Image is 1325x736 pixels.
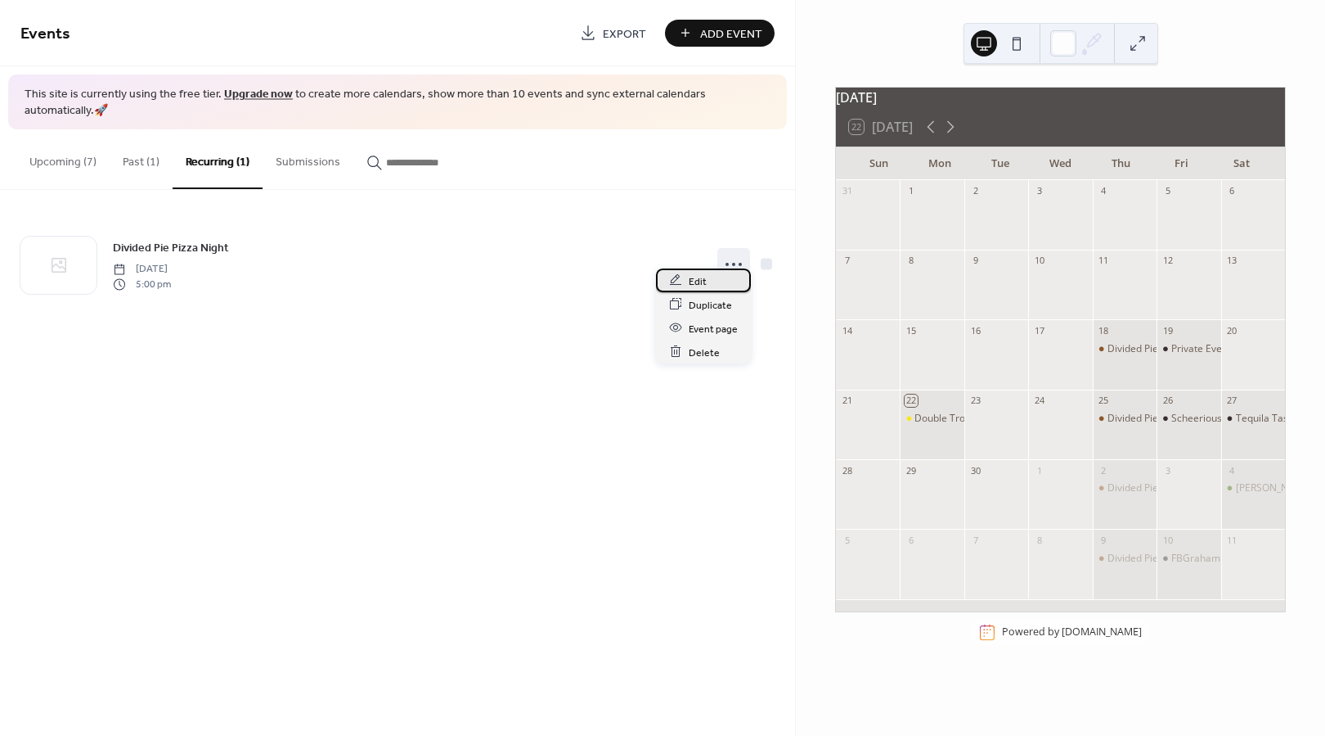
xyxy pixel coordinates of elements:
[1161,395,1174,407] div: 26
[900,412,963,426] div: Double Trouble Trivia Night
[910,147,970,180] div: Mon
[969,185,981,197] div: 2
[16,129,110,187] button: Upcoming (7)
[905,185,917,197] div: 1
[1157,412,1220,426] div: Scheeriously Live Set
[1098,324,1110,336] div: 18
[1161,324,1174,336] div: 19
[969,324,981,336] div: 16
[1151,147,1211,180] div: Fri
[1221,481,1285,495] div: David Tipton Live Set
[1161,464,1174,476] div: 3
[836,88,1285,107] div: [DATE]
[1211,147,1272,180] div: Sat
[1161,185,1174,197] div: 5
[1161,534,1174,546] div: 10
[113,277,171,291] span: 5:00 pm
[841,185,853,197] div: 31
[1031,147,1091,180] div: Wed
[1226,255,1238,267] div: 13
[1033,185,1045,197] div: 3
[1107,481,1211,495] div: Divided Pie Pizza Night
[1093,552,1157,566] div: Divided Pie Pizza Night
[905,464,917,476] div: 29
[914,412,1040,426] div: Double Trouble Trivia Night
[970,147,1031,180] div: Tue
[1226,185,1238,197] div: 6
[1107,412,1211,426] div: Divided Pie Pizza Night
[841,255,853,267] div: 7
[1098,395,1110,407] div: 25
[113,262,171,277] span: [DATE]
[1157,342,1220,356] div: Private Event
[1226,395,1238,407] div: 27
[1226,324,1238,336] div: 20
[1221,412,1285,426] div: Tequila Tasting Event
[1161,255,1174,267] div: 12
[224,84,293,106] a: Upgrade now
[1033,464,1045,476] div: 1
[173,129,263,189] button: Recurring (1)
[1098,255,1110,267] div: 11
[1033,534,1045,546] div: 8
[1107,342,1211,356] div: Divided Pie Pizza Night
[905,255,917,267] div: 8
[263,129,353,187] button: Submissions
[603,25,646,43] span: Export
[841,534,853,546] div: 5
[905,324,917,336] div: 15
[905,534,917,546] div: 6
[1098,464,1110,476] div: 2
[689,273,707,290] span: Edit
[1157,552,1220,566] div: FBGraham Live Set
[1090,147,1151,180] div: Thu
[700,25,762,43] span: Add Event
[113,240,229,257] span: Divided Pie Pizza Night
[841,395,853,407] div: 21
[1226,464,1238,476] div: 4
[1033,395,1045,407] div: 24
[1171,552,1258,566] div: FBGraham Live Set
[689,344,720,361] span: Delete
[849,147,910,180] div: Sun
[1171,412,1267,426] div: Scheeriously Live Set
[568,20,658,47] a: Export
[1002,625,1142,639] div: Powered by
[665,20,775,47] button: Add Event
[1093,342,1157,356] div: Divided Pie Pizza Night
[689,296,732,314] span: Duplicate
[1093,412,1157,426] div: Divided Pie Pizza Night
[1226,534,1238,546] div: 11
[25,87,770,119] span: This site is currently using the free tier. to create more calendars, show more than 10 events an...
[1033,255,1045,267] div: 10
[1062,625,1142,639] a: [DOMAIN_NAME]
[1107,552,1211,566] div: Divided Pie Pizza Night
[1093,481,1157,495] div: Divided Pie Pizza Night
[113,238,229,257] a: Divided Pie Pizza Night
[20,18,70,50] span: Events
[1171,342,1231,356] div: Private Event
[969,255,981,267] div: 9
[1033,324,1045,336] div: 17
[969,464,981,476] div: 30
[110,129,173,187] button: Past (1)
[841,464,853,476] div: 28
[841,324,853,336] div: 14
[969,534,981,546] div: 7
[1098,185,1110,197] div: 4
[905,395,917,407] div: 22
[1098,534,1110,546] div: 9
[689,320,738,337] span: Event page
[969,395,981,407] div: 23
